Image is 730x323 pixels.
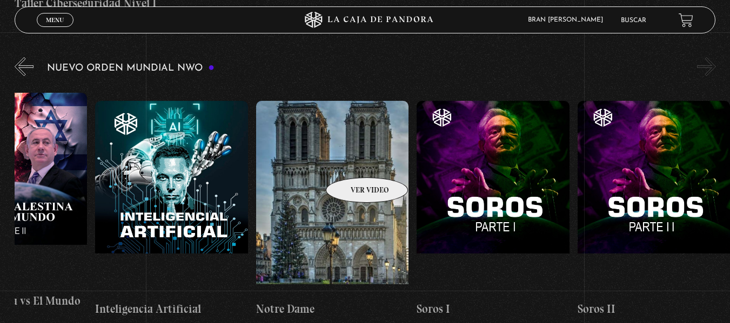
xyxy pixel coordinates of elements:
[697,57,716,76] button: Next
[523,17,614,23] span: Bran [PERSON_NAME]
[42,26,68,33] span: Cerrar
[15,57,34,76] button: Previous
[417,300,570,318] h4: Soros I
[46,17,64,23] span: Menu
[47,63,215,73] h3: Nuevo Orden Mundial NWO
[621,17,646,24] a: Buscar
[679,12,693,27] a: View your shopping cart
[256,300,409,318] h4: Notre Dame
[95,300,248,318] h4: Inteligencia Artificial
